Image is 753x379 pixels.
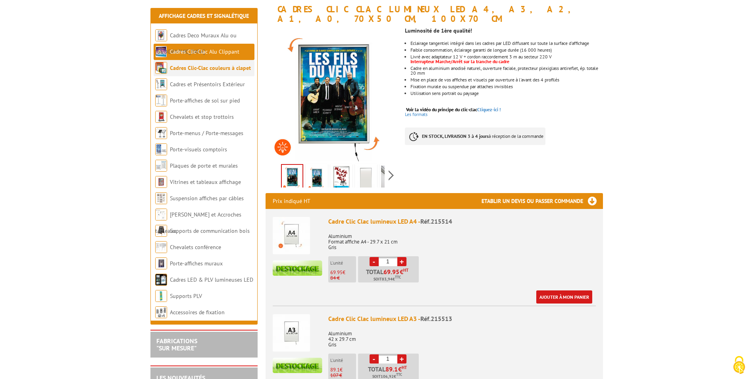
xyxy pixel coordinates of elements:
[330,270,356,275] p: €
[410,66,603,75] p: Cadre en aluminium anodisé naturel, ouverture faciale, protecteur plexiglass antireflet, ép. tota...
[397,354,406,364] a: +
[406,106,501,112] a: Voir la vidéo du principe du clic-clacCliquez-ici !
[273,217,310,254] img: Cadre Clic Clac lumineux LED A4
[155,32,237,55] a: Cadres Deco Muraux Alu ou [GEOGRAPHIC_DATA]
[398,366,402,372] span: €
[481,193,603,209] h3: Etablir un devis ou passer commande
[410,91,603,96] li: Utilisation sens portrait ou paysage
[330,373,356,378] p: 107 €
[155,306,167,318] img: Accessoires de fixation
[410,48,603,52] li: Faible consommation, éclairage garanti de longue durée (16 000 heures)
[385,366,398,372] span: 89.1
[402,365,407,370] sup: HT
[170,130,243,137] a: Porte-menus / Porte-messages
[170,48,239,55] a: Cadres Clic-Clac Alu Clippant
[155,257,167,269] img: Porte-affiches muraux
[155,111,167,123] img: Chevalets et stop trottoirs
[360,269,419,282] p: Total
[383,269,400,275] span: 69.95
[155,62,167,74] img: Cadres Clic-Clac couleurs à clapet
[170,276,253,283] a: Cadres LED & PLV lumineuses LED
[170,97,240,104] a: Porte-affiches de sol sur pied
[330,260,356,266] p: L'unité
[405,27,472,34] strong: Luminosité de 1ère qualité!
[170,195,244,202] a: Suspension affiches par câbles
[156,337,197,352] a: FABRICATIONS"Sur Mesure"
[374,276,401,282] span: Soit €
[155,209,167,220] img: Cimaises et Accroches tableaux
[282,165,302,189] img: cadre_clic_clac_affichage_lumineux_215514.jpg
[420,315,452,323] span: Réf.215513
[155,160,167,172] img: Plaques de porte et murales
[536,290,592,304] a: Ajouter à mon panier
[170,292,202,300] a: Supports PLV
[273,314,310,352] img: Cadre Clic Clac lumineux LED A3
[155,143,167,155] img: Porte-visuels comptoirs
[170,64,251,72] a: Cadres Clic-Clac couleurs à clapet
[397,257,406,266] a: +
[155,241,167,253] img: Chevalets conférence
[370,354,379,364] a: -
[170,113,234,120] a: Chevalets et stop trottoirs
[170,309,225,316] a: Accessoires de fixation
[387,169,395,182] span: Next
[155,192,167,204] img: Suspension affiches par câbles
[370,257,379,266] a: -
[330,269,343,276] span: 69.95
[405,111,428,117] a: Les formats
[328,217,596,226] div: Cadre Clic Clac lumineux LED A4 -
[330,366,340,373] span: 89.1
[400,269,403,275] span: €
[332,166,351,190] img: principe_clic_clac_demo.gif
[155,95,167,106] img: Porte-affiches de sol sur pied
[155,78,167,90] img: Cadres et Présentoirs Extérieur
[410,54,603,64] li: Livré avec adaptateur 12 V + cordon raccordement 3 m au secteur 220 V
[155,274,167,286] img: Cadres LED & PLV lumineuses LED
[155,29,167,41] img: Cadres Deco Muraux Alu ou Bois
[396,372,402,377] sup: TTC
[725,352,753,379] button: Cookies (fenêtre modale)
[405,128,545,145] p: à réception de la commande
[729,355,749,375] img: Cookies (fenêtre modale)
[328,314,596,323] div: Cadre Clic Clac lumineux LED A3 -
[170,227,250,234] a: Supports de communication bois
[328,325,596,348] p: Aluminium 42 x 29.7 cm Gris
[403,267,408,273] sup: HT
[330,358,356,363] p: L'unité
[410,84,603,89] li: Fixation murale ou suspendue par attaches invisibles
[170,146,227,153] a: Porte-visuels comptoirs
[382,276,393,282] span: 83,94
[155,290,167,302] img: Supports PLV
[170,260,223,267] a: Porte-affiches muraux
[422,133,489,139] strong: EN STOCK, LIVRAISON 3 à 4 jours
[330,367,356,373] p: €
[155,176,167,188] img: Vitrines et tableaux affichage
[410,58,509,64] font: Interrupteur Marche/Arrêt sur la tranche du cadre
[395,275,401,279] sup: TTC
[356,166,376,190] img: affichage_lumineux_215534_15.jpg
[170,81,245,88] a: Cadres et Présentoirs Extérieur
[381,166,400,190] img: affichage_lumineux_215534_16.jpg
[330,275,356,281] p: 84 €
[406,106,477,112] span: Voir la vidéo du principe du clic-clac
[155,127,167,139] img: Porte-menus / Porte-messages
[155,211,241,234] a: [PERSON_NAME] et Accroches tableaux
[273,358,322,373] img: destockage
[159,12,249,19] a: Affichage Cadres et Signalétique
[410,77,603,82] li: Mise en place de vos affiches et visuels par ouverture à l'avant des 4 profilés
[410,41,603,46] li: Eclairage tangentiel intégré dans les cadres par LED diffusant sur toute la surface d'affichage
[170,244,221,251] a: Chevalets conférence
[273,193,310,209] p: Prix indiqué HT
[170,178,241,186] a: Vitrines et tableaux affichage
[170,162,238,169] a: Plaques de porte et murales
[420,217,452,225] span: Réf.215514
[307,166,326,190] img: cadre_clic_clac_affichage_lumineux_215514.gif
[328,228,596,250] p: Aluminium Format affiche A4 - 29.7 x 21 cm Gris
[273,260,322,276] img: destockage
[266,27,399,161] img: cadre_clic_clac_affichage_lumineux_215514.jpg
